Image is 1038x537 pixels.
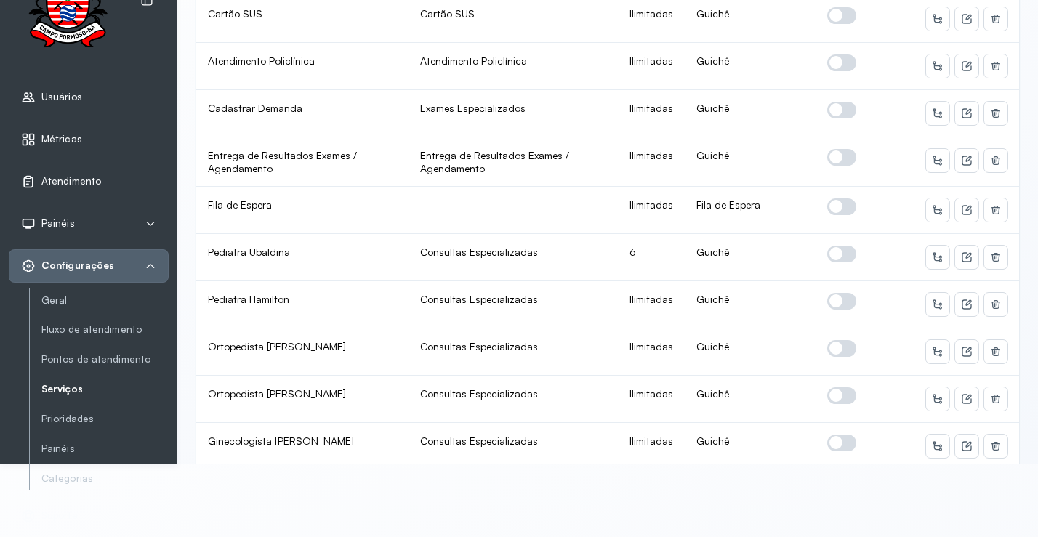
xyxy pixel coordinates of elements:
span: Atendimento [41,175,101,187]
td: Guichê [685,423,816,470]
td: Ilimitadas [618,328,685,376]
div: Consultas Especializadas [420,387,606,400]
td: Ilimitadas [618,423,685,470]
td: Ortopedista [PERSON_NAME] [196,376,409,423]
td: Guichê [685,281,816,328]
td: Ilimitadas [618,281,685,328]
div: Exames Especializados [420,102,606,115]
a: Pontos de atendimento [41,350,169,368]
td: Guichê [685,137,816,187]
a: Pontos de atendimento [41,353,169,366]
td: Ortopedista [PERSON_NAME] [196,328,409,376]
td: Guichê [685,234,816,281]
div: Atendimento Policlínica [420,54,606,68]
td: Entrega de Resultados Exames / Agendamento [196,137,409,187]
span: Painéis [41,217,75,230]
td: Fila de Espera [685,187,816,234]
td: Atendimento Policlínica [196,43,409,90]
a: Métricas [21,132,156,147]
td: 6 [618,234,685,281]
td: Ginecologista [PERSON_NAME] [196,423,409,470]
div: Entrega de Resultados Exames / Agendamento [420,149,606,174]
a: Categorias [41,469,169,488]
span: Métricas [41,133,82,145]
div: - [420,198,606,211]
a: Usuários [21,90,156,105]
div: Consultas Especializadas [420,435,606,448]
div: Consultas Especializadas [420,340,606,353]
td: Ilimitadas [618,137,685,187]
a: Geral [41,294,169,307]
div: Consultas Especializadas [420,293,606,306]
div: Cartão SUS [420,7,606,20]
a: Atendimento [21,174,156,189]
td: Ilimitadas [618,90,685,137]
td: Pediatra Ubaldina [196,234,409,281]
a: Fluxo de atendimento [41,323,169,336]
td: Guichê [685,328,816,376]
a: Geral [41,291,169,310]
td: Pediatra Hamilton [196,281,409,328]
td: Cadastrar Demanda [196,90,409,137]
a: Serviços [41,380,169,398]
span: Configurações [41,259,114,272]
a: Painéis [41,440,169,458]
span: Usuários [41,91,82,103]
a: Prioridades [41,410,169,428]
a: Painéis [41,443,169,455]
td: Guichê [685,43,816,90]
a: Categorias [41,472,169,485]
td: Ilimitadas [618,376,685,423]
td: Ilimitadas [618,187,685,234]
td: Fila de Espera [196,187,409,234]
td: Ilimitadas [618,43,685,90]
a: Fluxo de atendimento [41,320,169,339]
div: Consultas Especializadas [420,246,606,259]
td: Guichê [685,90,816,137]
a: Serviços [41,383,169,395]
a: Prioridades [41,413,169,425]
td: Guichê [685,376,816,423]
